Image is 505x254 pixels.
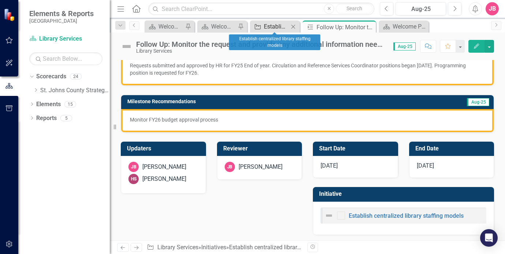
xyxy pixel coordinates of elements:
[121,41,132,52] img: Not Defined
[147,243,302,252] div: » » »
[396,2,446,15] button: Aug-25
[60,115,72,121] div: 5
[211,22,236,31] div: Welcome Page
[157,244,198,251] a: Library Services
[229,244,342,251] a: Establish centralized library staffing models
[64,101,76,107] div: 15
[381,22,427,31] a: Welcome Page
[417,162,434,169] span: [DATE]
[393,22,427,31] div: Welcome Page
[349,212,464,219] a: Establish centralized library staffing models
[29,18,94,24] small: [GEOGRAPHIC_DATA]
[252,22,289,31] a: Establish centralized library staffing models
[319,145,394,152] h3: Start Date
[4,8,16,21] img: ClearPoint Strategy
[136,40,386,48] div: Follow Up: Monitor the request and provide any additional information needed for approval.
[486,2,499,15] button: JB
[127,99,399,104] h3: Milestone Recommendations
[199,22,236,31] a: Welcome Page
[325,211,333,220] img: Not Defined
[467,98,489,106] span: Aug-25
[319,191,490,197] h3: Initiative
[321,162,338,169] span: [DATE]
[70,74,82,80] div: 24
[225,162,235,172] div: JB
[127,145,202,152] h3: Updaters
[136,48,386,54] div: Library Services
[130,62,485,76] p: Requests submitted and approved by HR for FY25 End of year. Circulation and Reference Services Co...
[29,9,94,18] span: Elements & Reports
[142,163,186,171] div: [PERSON_NAME]
[223,145,299,152] h3: Reviewer
[347,5,362,11] span: Search
[398,5,444,14] div: Aug-25
[128,174,139,184] div: HS
[36,100,61,109] a: Elements
[36,72,66,81] a: Scorecards
[29,52,102,65] input: Search Below...
[142,175,186,183] div: [PERSON_NAME]
[229,34,321,50] div: Establish centralized library staffing models
[415,145,491,152] h3: End Date
[158,22,183,31] div: Welcome Page
[239,163,283,171] div: [PERSON_NAME]
[29,35,102,43] a: Library Services
[336,4,373,14] button: Search
[201,244,226,251] a: Initiatives
[40,86,110,95] a: St. Johns County Strategic Plan
[480,229,498,247] div: Open Intercom Messenger
[393,42,416,51] span: Aug-25
[264,22,289,31] div: Establish centralized library staffing models
[36,114,57,123] a: Reports
[130,116,485,123] p: Monitor FY26 budget approval process
[128,162,139,172] div: JB
[148,3,374,15] input: Search ClearPoint...
[317,23,374,32] div: Follow Up: Monitor the request and provide any additional information needed for approval.
[146,22,183,31] a: Welcome Page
